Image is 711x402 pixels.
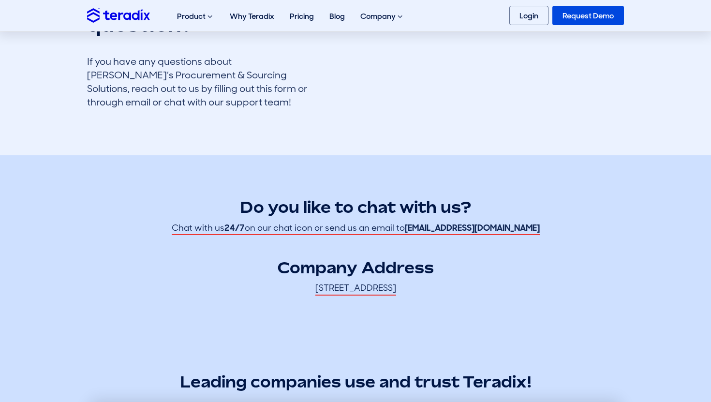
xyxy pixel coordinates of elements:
[353,1,412,32] div: Company
[315,282,396,295] span: [STREET_ADDRESS]
[552,6,624,25] a: Request Demo
[87,8,150,22] img: Teradix logo
[405,222,540,234] strong: [EMAIL_ADDRESS][DOMAIN_NAME]
[282,1,322,31] a: Pricing
[87,196,624,218] h2: Do you like to chat with us?
[224,222,245,234] strong: 24/7
[322,1,353,31] a: Blog
[87,55,319,109] div: If you have any questions about [PERSON_NAME]’s Procurement & Sourcing Solutions, reach out to us...
[169,1,222,32] div: Product
[87,257,624,279] h2: Company Address
[509,6,548,25] a: Login
[647,338,697,388] iframe: Chatbot
[87,371,624,393] h2: Leading companies use and trust Teradix!
[222,1,282,31] a: Why Teradix
[172,222,540,235] span: Chat with us on our chat icon or send us an email to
